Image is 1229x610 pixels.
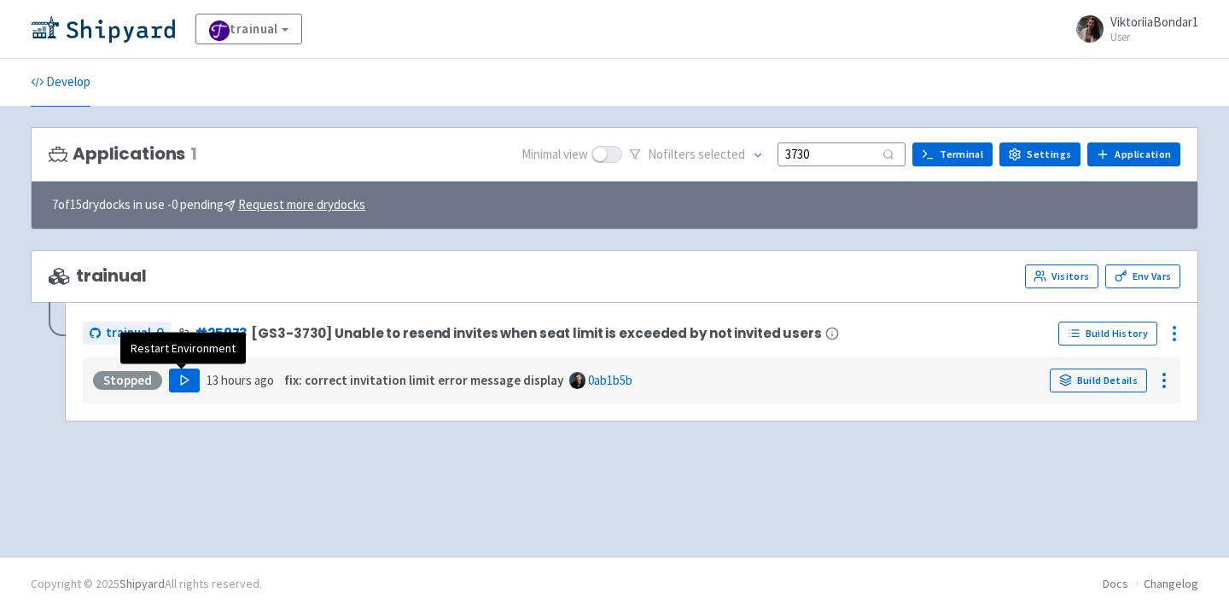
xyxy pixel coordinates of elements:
[698,146,745,162] span: selected
[778,142,906,166] input: Search...
[251,326,822,340] span: [GS3-3730] Unable to resend invites when seat limit is exceeded by not invited users
[648,145,745,165] span: No filter s
[238,196,365,212] u: Request more drydocks
[1066,15,1198,43] a: ViktoriiaBondar1 User
[284,372,563,388] strong: fix: correct invitation limit error message display
[1058,322,1157,346] a: Build History
[106,323,151,343] span: trainual
[195,324,248,342] a: #25973
[207,372,274,388] time: 13 hours ago
[999,142,1080,166] a: Settings
[1110,32,1198,43] small: User
[195,14,302,44] a: trainual
[31,15,175,43] img: Shipyard logo
[1105,264,1180,288] a: Env Vars
[912,142,993,166] a: Terminal
[169,369,200,392] button: Play
[588,372,632,388] a: 0ab1b5b
[93,371,162,390] div: Stopped
[119,576,165,591] a: Shipyard
[1025,264,1098,288] a: Visitors
[31,59,90,107] a: Develop
[1087,142,1180,166] a: Application
[83,322,172,345] a: trainual
[1110,14,1198,30] span: ViktoriiaBondar1
[190,144,197,164] span: 1
[49,144,197,164] h3: Applications
[521,145,588,165] span: Minimal view
[1144,576,1198,591] a: Changelog
[1050,369,1147,392] a: Build Details
[31,575,262,593] div: Copyright © 2025 All rights reserved.
[52,195,365,215] span: 7 of 15 drydocks in use - 0 pending
[49,266,147,286] span: trainual
[1103,576,1128,591] a: Docs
